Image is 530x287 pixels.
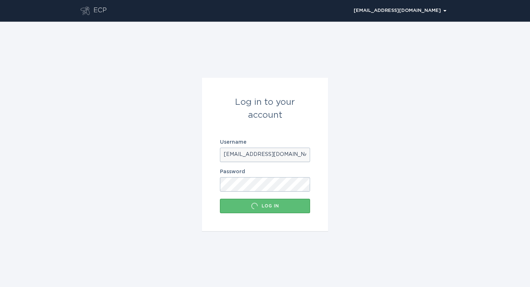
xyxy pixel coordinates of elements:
[80,6,90,15] button: Go to dashboard
[354,9,446,13] div: [EMAIL_ADDRESS][DOMAIN_NAME]
[220,199,310,213] button: Log in
[350,5,450,16] div: Popover menu
[224,202,306,210] div: Log in
[220,169,310,174] label: Password
[251,202,258,210] div: Loading
[220,140,310,145] label: Username
[93,6,107,15] div: ECP
[350,5,450,16] button: Open user account details
[220,96,310,122] div: Log in to your account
